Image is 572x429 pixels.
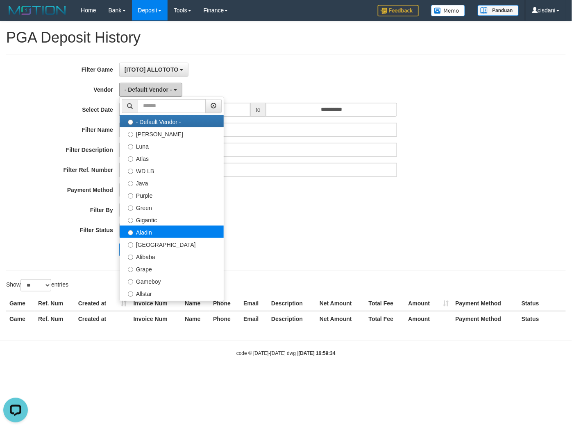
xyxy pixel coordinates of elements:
[119,63,188,77] button: [ITOTO] ALLOTOTO
[128,120,133,125] input: - Default Vendor -
[120,115,224,127] label: - Default Vendor -
[182,311,210,326] th: Name
[130,296,182,311] th: Invoice Num
[431,5,465,16] img: Button%20Memo.svg
[316,311,365,326] th: Net Amount
[128,156,133,162] input: Atlas
[236,350,336,356] small: code © [DATE]-[DATE] dwg |
[452,296,518,311] th: Payment Method
[120,250,224,262] label: Alibaba
[130,311,182,326] th: Invoice Num
[405,296,452,311] th: Amount
[120,262,224,275] label: Grape
[518,296,566,311] th: Status
[120,127,224,140] label: [PERSON_NAME]
[75,296,130,311] th: Created at
[365,311,405,326] th: Total Fee
[240,311,268,326] th: Email
[75,311,130,326] th: Created at
[120,226,224,238] label: Aladin
[128,181,133,186] input: Java
[120,164,224,176] label: WD LB
[365,296,405,311] th: Total Fee
[120,213,224,226] label: Gigantic
[119,83,182,97] button: - Default Vendor -
[35,296,75,311] th: Ref. Num
[268,311,316,326] th: Description
[378,5,419,16] img: Feedback.jpg
[250,103,266,117] span: to
[128,205,133,211] input: Green
[299,350,336,356] strong: [DATE] 16:59:34
[128,291,133,297] input: Allstar
[120,201,224,213] label: Green
[210,311,240,326] th: Phone
[128,193,133,199] input: Purple
[478,5,519,16] img: panduan.png
[128,242,133,248] input: [GEOGRAPHIC_DATA]
[6,279,68,291] label: Show entries
[120,152,224,164] label: Atlas
[120,176,224,189] label: Java
[120,275,224,287] label: Gameboy
[316,296,365,311] th: Net Amount
[125,66,178,73] span: [ITOTO] ALLOTOTO
[128,267,133,272] input: Grape
[20,279,51,291] select: Showentries
[268,296,316,311] th: Description
[405,311,452,326] th: Amount
[120,140,224,152] label: Luna
[6,296,35,311] th: Game
[128,132,133,137] input: [PERSON_NAME]
[128,230,133,235] input: Aladin
[128,169,133,174] input: WD LB
[210,296,240,311] th: Phone
[120,238,224,250] label: [GEOGRAPHIC_DATA]
[35,311,75,326] th: Ref. Num
[128,218,133,223] input: Gigantic
[6,4,68,16] img: MOTION_logo.png
[3,3,28,28] button: Open LiveChat chat widget
[518,311,566,326] th: Status
[182,296,210,311] th: Name
[6,311,35,326] th: Game
[6,29,566,46] h1: PGA Deposit History
[120,299,224,312] label: Xtr
[240,296,268,311] th: Email
[128,144,133,149] input: Luna
[120,287,224,299] label: Allstar
[128,255,133,260] input: Alibaba
[125,86,172,93] span: - Default Vendor -
[120,189,224,201] label: Purple
[128,279,133,284] input: Gameboy
[452,311,518,326] th: Payment Method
